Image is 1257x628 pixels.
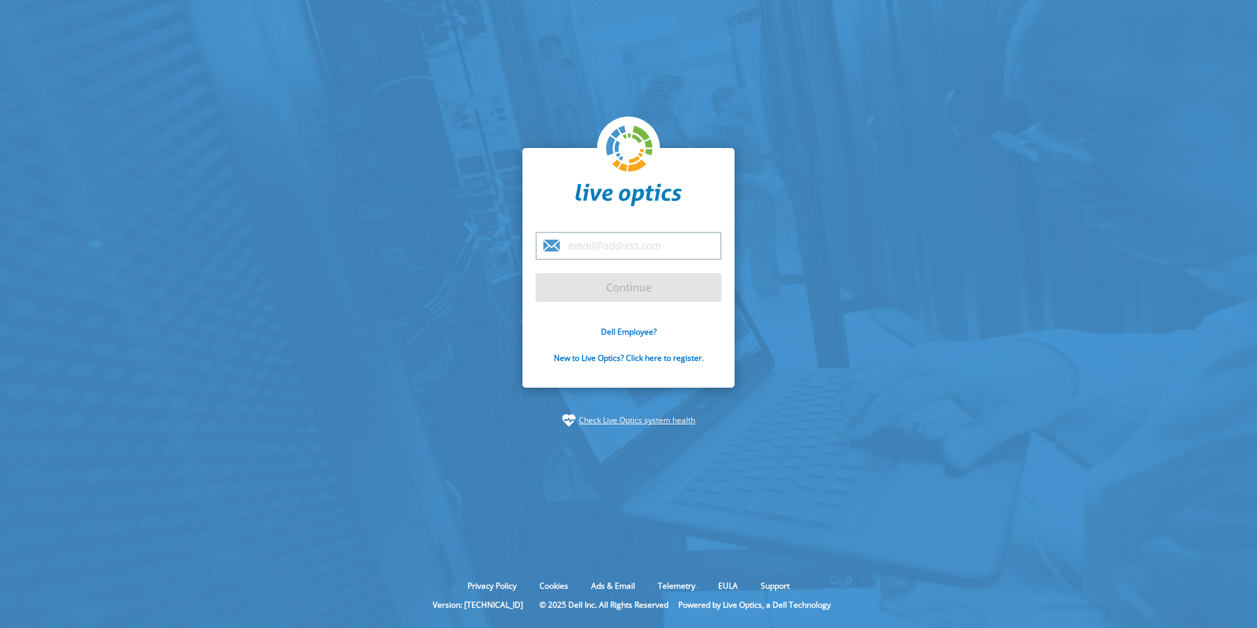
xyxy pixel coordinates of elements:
[426,599,530,610] li: Version: [TECHNICAL_ID]
[648,580,705,591] a: Telemetry
[562,414,575,427] img: status-check-icon.svg
[530,580,578,591] a: Cookies
[708,580,748,591] a: EULA
[601,326,657,337] a: Dell Employee?
[554,352,704,363] a: New to Live Optics? Click here to register.
[606,126,653,173] img: liveoptics-logo.svg
[678,599,831,610] li: Powered by Live Optics, a Dell Technology
[536,232,721,260] input: email@address.com
[533,599,675,610] li: © 2025 Dell Inc. All Rights Reserved
[581,580,645,591] a: Ads & Email
[579,414,695,427] a: Check Live Optics system health
[751,580,799,591] a: Support
[458,580,526,591] a: Privacy Policy
[575,183,682,207] img: liveoptics-word.svg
